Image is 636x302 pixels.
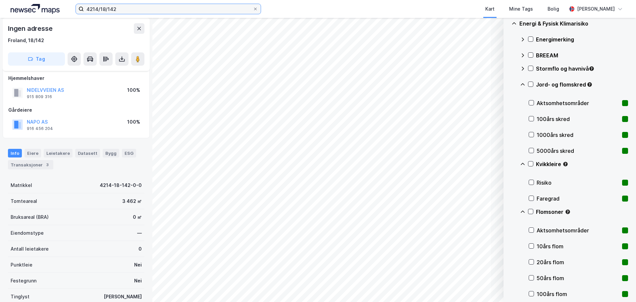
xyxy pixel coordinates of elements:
[519,20,628,28] div: Energi & Fysisk Klimarisiko
[565,209,571,215] div: Tooltip anchor
[104,293,142,301] div: [PERSON_NAME]
[537,274,619,282] div: 50års flom
[27,94,52,99] div: 915 809 316
[11,4,60,14] img: logo.a4113a55bc3d86da70a041830d287a7e.svg
[11,261,32,269] div: Punktleie
[587,82,593,88] div: Tooltip anchor
[603,270,636,302] iframe: Chat Widget
[8,52,65,66] button: Tag
[8,149,22,157] div: Info
[536,35,628,43] div: Energimerking
[75,149,100,157] div: Datasett
[536,81,628,89] div: Jord- og flomskred
[133,213,142,221] div: 0 ㎡
[537,115,619,123] div: 100års skred
[603,270,636,302] div: Kontrollprogram for chat
[8,74,144,82] div: Hjemmelshaver
[44,161,51,168] div: 3
[138,245,142,253] div: 0
[589,66,595,72] div: Tooltip anchor
[8,160,53,169] div: Transaksjoner
[27,126,53,131] div: 916 456 204
[537,179,619,187] div: Risiko
[509,5,533,13] div: Mine Tags
[11,213,49,221] div: Bruksareal (BRA)
[134,277,142,285] div: Nei
[537,258,619,266] div: 20års flom
[8,106,144,114] div: Gårdeiere
[100,181,142,189] div: 4214-18-142-0-0
[25,149,41,157] div: Eiere
[122,149,136,157] div: ESG
[485,5,495,13] div: Kart
[536,160,628,168] div: Kvikkleire
[103,149,119,157] div: Bygg
[537,99,619,107] div: Aktsomhetsområder
[536,208,628,216] div: Flomsoner
[537,147,619,155] div: 5000års skred
[577,5,615,13] div: [PERSON_NAME]
[8,36,44,44] div: Froland, 18/142
[44,149,73,157] div: Leietakere
[537,195,619,203] div: Faregrad
[84,4,253,14] input: Søk på adresse, matrikkel, gårdeiere, leietakere eller personer
[536,65,628,73] div: Stormflo og havnivå
[137,229,142,237] div: —
[536,51,628,59] div: BREEAM
[134,261,142,269] div: Nei
[11,245,49,253] div: Antall leietakere
[537,226,619,234] div: Aktsomhetsområder
[127,118,140,126] div: 100%
[11,277,36,285] div: Festegrunn
[11,181,32,189] div: Matrikkel
[537,131,619,139] div: 1000års skred
[122,197,142,205] div: 3 462 ㎡
[8,23,54,34] div: Ingen adresse
[11,293,29,301] div: Tinglyst
[11,197,37,205] div: Tomteareal
[537,290,619,298] div: 100års flom
[548,5,559,13] div: Bolig
[537,242,619,250] div: 10års flom
[562,161,568,167] div: Tooltip anchor
[127,86,140,94] div: 100%
[11,229,44,237] div: Eiendomstype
